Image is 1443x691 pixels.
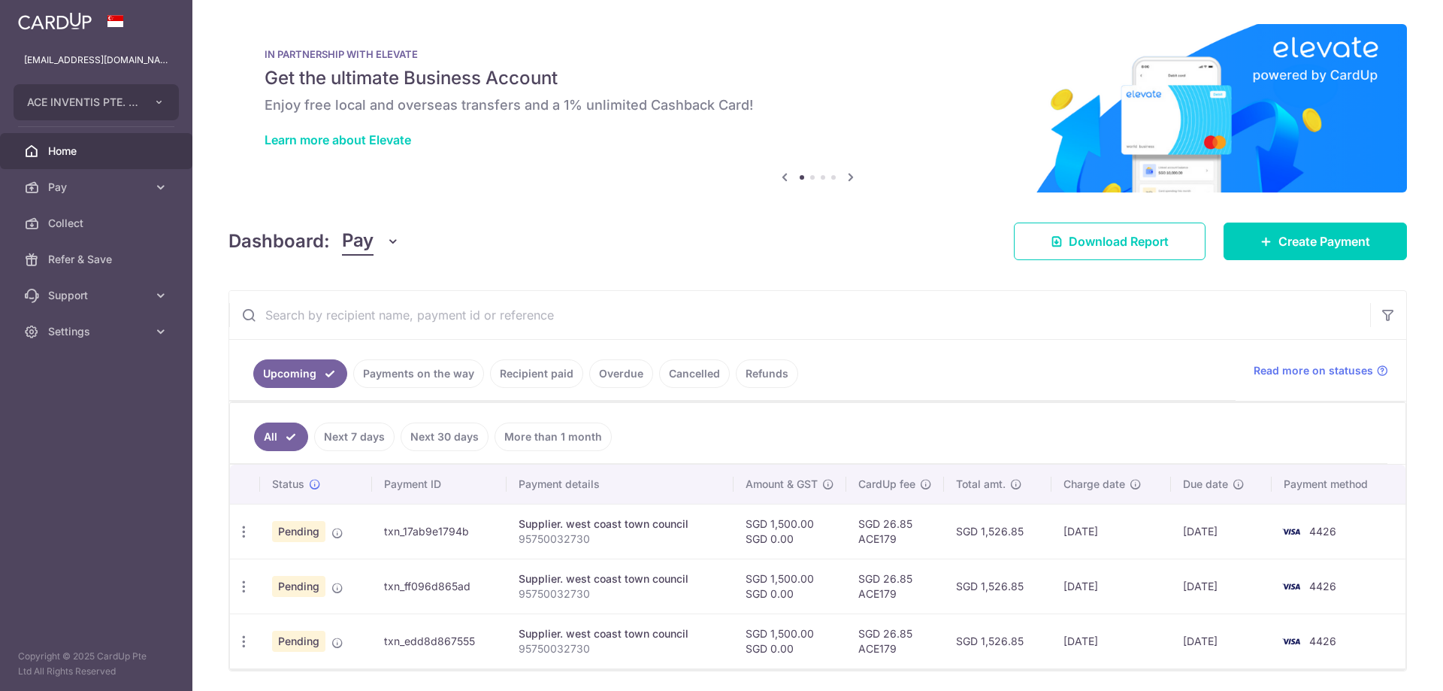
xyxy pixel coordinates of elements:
[734,559,846,614] td: SGD 1,500.00 SGD 0.00
[401,423,489,451] a: Next 30 days
[265,66,1371,90] h5: Get the ultimate Business Account
[1345,646,1428,683] iframe: Opens a widget where you can find more information
[490,359,583,388] a: Recipient paid
[1014,223,1206,260] a: Download Report
[1051,504,1171,559] td: [DATE]
[1183,477,1228,492] span: Due date
[858,477,915,492] span: CardUp fee
[48,216,147,231] span: Collect
[272,521,325,542] span: Pending
[734,504,846,559] td: SGD 1,500.00 SGD 0.00
[314,423,395,451] a: Next 7 days
[14,84,179,120] button: ACE INVENTIS PTE. LTD.
[519,532,721,547] p: 95750032730
[1309,580,1336,593] span: 4426
[342,227,374,256] span: Pay
[944,614,1051,668] td: SGD 1,526.85
[265,96,1371,114] h6: Enjoy free local and overseas transfers and a 1% unlimited Cashback Card!
[944,559,1051,614] td: SGD 1,526.85
[519,586,721,602] p: 95750032730
[944,504,1051,559] td: SGD 1,526.85
[1171,504,1272,559] td: [DATE]
[372,504,507,559] td: txn_17ab9e1794b
[229,291,1370,339] input: Search by recipient name, payment id or reference
[1309,525,1336,538] span: 4426
[1069,232,1169,250] span: Download Report
[846,504,944,559] td: SGD 26.85 ACE179
[1276,632,1306,650] img: Bank Card
[372,559,507,614] td: txn_ff096d865ad
[956,477,1006,492] span: Total amt.
[1254,363,1388,378] a: Read more on statuses
[272,477,304,492] span: Status
[48,288,147,303] span: Support
[1063,477,1125,492] span: Charge date
[1276,577,1306,596] img: Bank Card
[48,180,147,195] span: Pay
[24,53,168,68] p: [EMAIL_ADDRESS][DOMAIN_NAME]
[1224,223,1407,260] a: Create Payment
[372,465,507,504] th: Payment ID
[1272,465,1405,504] th: Payment method
[272,631,325,652] span: Pending
[48,324,147,339] span: Settings
[18,12,92,30] img: CardUp
[254,423,308,451] a: All
[519,517,721,532] div: Supplier. west coast town council
[353,359,484,388] a: Payments on the way
[659,359,730,388] a: Cancelled
[265,48,1371,60] p: IN PARTNERSHIP WITH ELEVATE
[734,614,846,668] td: SGD 1,500.00 SGD 0.00
[507,465,734,504] th: Payment details
[495,423,612,451] a: More than 1 month
[1276,523,1306,541] img: Bank Card
[372,614,507,668] td: txn_edd8d867555
[519,571,721,586] div: Supplier. west coast town council
[272,576,325,597] span: Pending
[736,359,798,388] a: Refunds
[519,641,721,656] p: 95750032730
[1171,559,1272,614] td: [DATE]
[228,24,1407,192] img: Renovation banner
[1278,232,1370,250] span: Create Payment
[342,227,400,256] button: Pay
[746,477,818,492] span: Amount & GST
[846,614,944,668] td: SGD 26.85 ACE179
[1171,614,1272,668] td: [DATE]
[1309,635,1336,647] span: 4426
[589,359,653,388] a: Overdue
[27,95,138,110] span: ACE INVENTIS PTE. LTD.
[1051,614,1171,668] td: [DATE]
[519,626,721,641] div: Supplier. west coast town council
[253,359,347,388] a: Upcoming
[48,252,147,267] span: Refer & Save
[846,559,944,614] td: SGD 26.85 ACE179
[1051,559,1171,614] td: [DATE]
[265,132,411,147] a: Learn more about Elevate
[48,144,147,159] span: Home
[1254,363,1373,378] span: Read more on statuses
[228,228,330,255] h4: Dashboard:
